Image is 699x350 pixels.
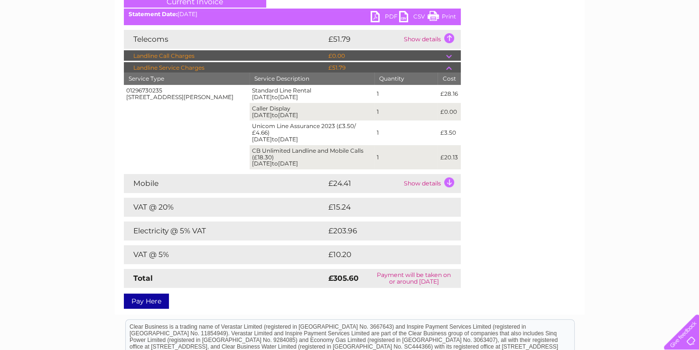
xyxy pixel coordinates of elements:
[124,30,326,49] td: Telecoms
[250,73,374,85] th: Service Description
[438,145,460,169] td: £20.13
[124,198,326,217] td: VAT @ 20%
[326,62,446,74] td: £51.79
[272,111,278,119] span: to
[250,120,374,145] td: Unicom Line Assurance 2023 (£3.50/£4.66) [DATE] [DATE]
[326,50,446,62] td: £0.00
[250,85,374,103] td: Standard Line Rental [DATE] [DATE]
[374,103,438,121] td: 1
[126,87,248,101] div: 01296730235 [STREET_ADDRESS][PERSON_NAME]
[438,103,460,121] td: £0.00
[250,145,374,169] td: CB Unlimited Landline and Mobile Calls (£18.30) [DATE] [DATE]
[25,25,73,54] img: logo.png
[124,221,326,240] td: Electricity @ 5% VAT
[124,245,326,264] td: VAT @ 5%
[126,5,574,46] div: Clear Business is a trading name of Verastar Limited (registered in [GEOGRAPHIC_DATA] No. 3667643...
[374,73,438,85] th: Quantity
[133,274,153,283] strong: Total
[401,174,461,193] td: Show details
[636,40,659,47] a: Contact
[532,40,550,47] a: Water
[520,5,586,17] a: 0333 014 3131
[556,40,577,47] a: Energy
[124,50,326,62] td: Landline Call Charges
[374,120,438,145] td: 1
[326,198,441,217] td: £15.24
[272,136,278,143] span: to
[328,274,359,283] strong: £305.60
[374,85,438,103] td: 1
[124,73,250,85] th: Service Type
[129,10,177,18] b: Statement Date:
[367,269,460,288] td: Payment will be taken on or around [DATE]
[582,40,611,47] a: Telecoms
[374,145,438,169] td: 1
[272,93,278,101] span: to
[668,40,690,47] a: Log out
[326,30,401,49] td: £51.79
[438,85,460,103] td: £28.16
[399,11,428,25] a: CSV
[401,30,461,49] td: Show details
[326,221,444,240] td: £203.96
[428,11,456,25] a: Print
[371,11,399,25] a: PDF
[124,11,461,18] div: [DATE]
[326,174,401,193] td: £24.41
[616,40,630,47] a: Blog
[250,103,374,121] td: Caller Display [DATE] [DATE]
[326,245,441,264] td: £10.20
[124,174,326,193] td: Mobile
[124,294,169,309] a: Pay Here
[124,62,326,74] td: Landline Service Charges
[438,120,460,145] td: £3.50
[272,160,278,167] span: to
[438,73,460,85] th: Cost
